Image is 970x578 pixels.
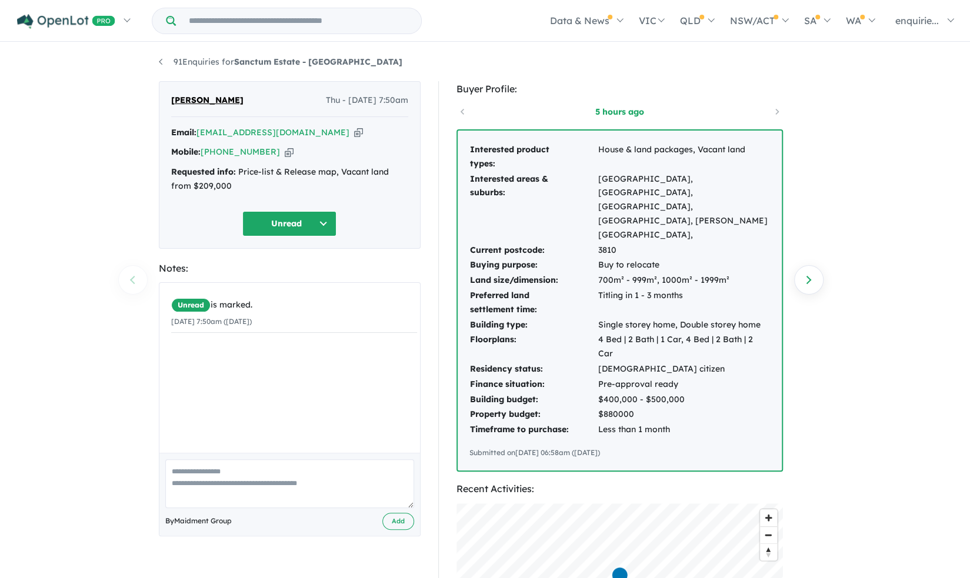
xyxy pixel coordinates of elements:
[469,318,598,333] td: Building type:
[201,146,280,157] a: [PHONE_NUMBER]
[598,142,770,172] td: House & land packages, Vacant land
[159,55,812,69] nav: breadcrumb
[598,172,770,243] td: [GEOGRAPHIC_DATA], [GEOGRAPHIC_DATA], [GEOGRAPHIC_DATA], [GEOGRAPHIC_DATA], [PERSON_NAME][GEOGRAP...
[760,543,777,560] button: Reset bearing to north
[469,422,598,437] td: Timeframe to purchase:
[895,15,939,26] span: enquirie...
[242,211,336,236] button: Unread
[598,273,770,288] td: 700m² - 999m², 1000m² - 1999m²
[598,258,770,273] td: Buy to relocate
[469,288,598,318] td: Preferred land settlement time:
[171,166,236,177] strong: Requested info:
[171,93,244,108] span: [PERSON_NAME]
[598,288,770,318] td: Titling in 1 - 3 months
[159,260,421,276] div: Notes:
[598,362,770,377] td: [DEMOGRAPHIC_DATA] citizen
[171,298,417,312] div: is marked.
[760,509,777,526] button: Zoom in
[469,362,598,377] td: Residency status:
[598,407,770,422] td: $880000
[234,56,402,67] strong: Sanctum Estate - [GEOGRAPHIC_DATA]
[469,142,598,172] td: Interested product types:
[171,127,196,138] strong: Email:
[17,14,115,29] img: Openlot PRO Logo White
[598,332,770,362] td: 4 Bed | 2 Bath | 1 Car, 4 Bed | 2 Bath | 2 Car
[196,127,349,138] a: [EMAIL_ADDRESS][DOMAIN_NAME]
[598,243,770,258] td: 3810
[171,146,201,157] strong: Mobile:
[598,318,770,333] td: Single storey home, Double storey home
[469,407,598,422] td: Property budget:
[469,172,598,243] td: Interested areas & suburbs:
[171,165,408,193] div: Price-list & Release map, Vacant land from $209,000
[469,447,770,459] div: Submitted on [DATE] 06:58am ([DATE])
[569,106,669,118] a: 5 hours ago
[598,392,770,407] td: $400,000 - $500,000
[178,8,419,34] input: Try estate name, suburb, builder or developer
[456,81,783,97] div: Buyer Profile:
[598,422,770,437] td: Less than 1 month
[469,332,598,362] td: Floorplans:
[469,273,598,288] td: Land size/dimension:
[469,258,598,273] td: Buying purpose:
[469,243,598,258] td: Current postcode:
[456,481,783,497] div: Recent Activities:
[326,93,408,108] span: Thu - [DATE] 7:50am
[171,317,252,326] small: [DATE] 7:50am ([DATE])
[165,515,232,527] span: By Maidment Group
[159,56,402,67] a: 91Enquiries forSanctum Estate - [GEOGRAPHIC_DATA]
[760,526,777,543] button: Zoom out
[598,377,770,392] td: Pre-approval ready
[285,146,294,158] button: Copy
[760,544,777,560] span: Reset bearing to north
[171,298,211,312] span: Unread
[469,392,598,407] td: Building budget:
[382,513,414,530] button: Add
[760,527,777,543] span: Zoom out
[469,377,598,392] td: Finance situation:
[354,126,363,139] button: Copy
